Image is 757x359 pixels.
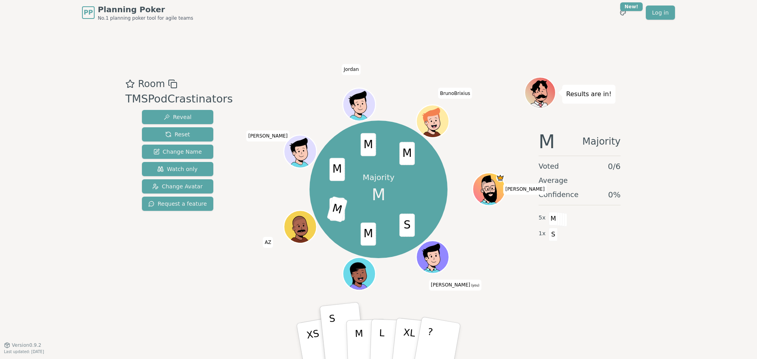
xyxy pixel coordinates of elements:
span: Planning Poker [98,4,193,15]
span: Click to change your name [438,88,472,99]
span: M [372,183,386,206]
button: Request a feature [142,197,213,211]
span: Reset [165,130,190,138]
button: Reveal [142,110,213,124]
a: PPPlanning PokerNo.1 planning poker tool for agile teams [82,4,193,21]
span: Room [138,77,165,91]
span: Change Name [153,148,202,156]
span: 1 x [539,229,546,238]
span: 0 % [608,189,621,200]
button: Change Avatar [142,179,213,193]
span: 5 x [539,214,546,222]
span: Change Avatar [152,182,203,190]
span: Majority [582,132,621,151]
button: Click to change your avatar [418,242,448,273]
button: Change Name [142,145,213,159]
p: S [328,313,339,356]
span: S [399,214,415,237]
button: Watch only [142,162,213,176]
span: Version 0.9.2 [12,342,41,348]
span: Average [539,175,568,186]
span: Click to change your name [503,184,547,195]
p: Majority [363,172,395,183]
span: Watch only [157,165,198,173]
span: M [361,223,376,246]
span: M [539,132,555,151]
span: (you) [470,284,479,288]
span: PP [84,8,93,17]
span: M [330,158,345,181]
a: Log in [646,6,675,20]
span: Request a feature [148,200,207,208]
span: Reveal [164,113,192,121]
span: M [327,196,348,223]
p: Results are in! [566,89,612,100]
span: Click to change your name [246,130,290,141]
span: Toce is the host [496,174,505,182]
button: Reset [142,127,213,141]
div: New! [620,2,643,11]
button: Add as favourite [125,77,135,91]
span: Click to change your name [263,237,273,248]
div: TMSPodCrastinators [125,91,233,107]
button: Version0.9.2 [4,342,41,348]
span: No.1 planning poker tool for agile teams [98,15,193,21]
span: Click to change your name [429,280,481,291]
span: Last updated: [DATE] [4,350,44,354]
span: M [399,142,415,165]
span: S [549,228,558,241]
span: M [549,212,558,225]
span: Click to change your name [342,64,361,75]
span: M [361,133,376,156]
button: New! [616,6,630,20]
span: 0 / 6 [608,161,621,172]
span: Confidence [539,189,578,200]
span: Voted [539,161,559,172]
